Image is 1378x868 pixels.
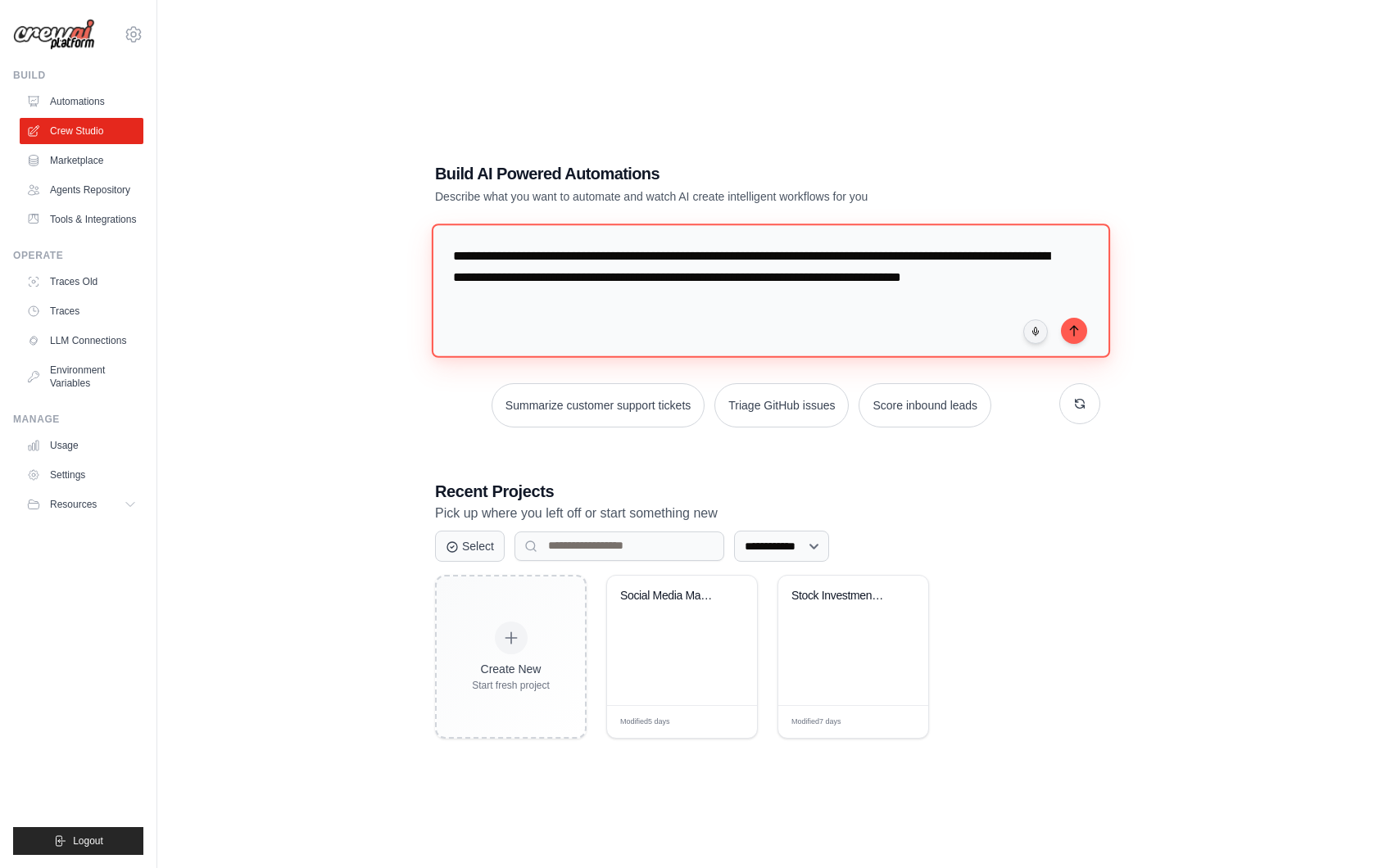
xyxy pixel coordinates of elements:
div: Create New [472,661,550,677]
a: Agents Repository [20,177,143,203]
button: Click to speak your automation idea [1023,319,1048,344]
span: Edit [718,716,732,728]
a: Crew Studio [20,118,143,144]
span: Logout [73,834,103,848]
span: Modified 5 days [620,717,670,728]
div: Operate [13,249,143,262]
button: Score inbound leads [859,383,991,427]
a: Traces [20,298,143,324]
div: Social Media Management Automation [620,589,719,604]
a: Usage [20,432,143,459]
h3: Recent Projects [435,480,1100,503]
div: Stock Investment Analyzer [791,589,891,604]
button: Get new suggestions [1059,383,1100,424]
button: Resources [20,491,143,518]
a: Settings [20,462,143,488]
span: Modified 7 days [791,717,841,728]
p: Pick up where you left off or start something new [435,503,1100,524]
button: Select [435,531,505,562]
button: Summarize customer support tickets [492,383,705,427]
a: Tools & Integrations [20,206,143,233]
a: Environment Variables [20,357,143,396]
span: Edit [890,716,904,728]
p: Describe what you want to automate and watch AI create intelligent workflows for you [435,188,986,205]
h1: Build AI Powered Automations [435,162,986,185]
a: Traces Old [20,269,143,295]
div: Start fresh project [472,679,550,692]
button: Triage GitHub issues [714,383,849,427]
div: Manage [13,413,143,426]
button: Logout [13,827,143,855]
a: LLM Connections [20,328,143,354]
img: Logo [13,19,95,51]
a: Automations [20,88,143,115]
a: Marketplace [20,147,143,174]
span: Resources [50,498,97,511]
div: Build [13,69,143,82]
